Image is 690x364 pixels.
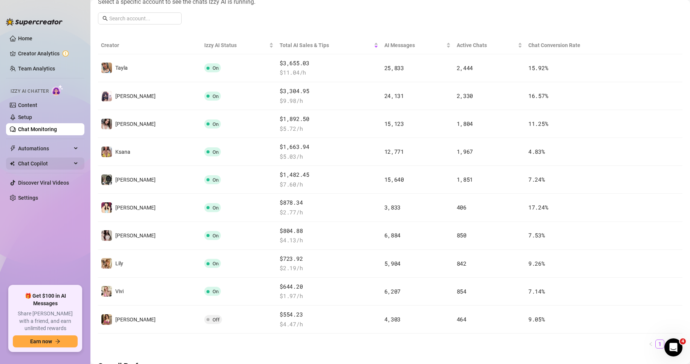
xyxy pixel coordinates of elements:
[384,148,404,155] span: 12,771
[280,68,378,77] span: $ 11.04 /h
[457,176,473,183] span: 1,851
[10,161,15,166] img: Chat Copilot
[384,203,401,211] span: 3,833
[525,37,624,54] th: Chat Conversion Rate
[280,254,378,263] span: $723.92
[204,41,268,49] span: Izzy AI Status
[18,102,37,108] a: Content
[280,320,378,329] span: $ 4.47 /h
[280,96,378,106] span: $ 9.98 /h
[101,91,112,101] img: Ayumi
[384,92,404,99] span: 24,131
[103,16,108,21] span: search
[655,340,664,349] li: 1
[280,236,378,245] span: $ 4.13 /h
[213,261,219,266] span: On
[280,208,378,217] span: $ 2.77 /h
[13,292,78,307] span: 🎁 Get $100 in AI Messages
[280,142,378,151] span: $1,663.94
[55,339,60,344] span: arrow-right
[115,65,128,71] span: Tayla
[457,203,467,211] span: 406
[280,292,378,301] span: $ 1.97 /h
[528,120,548,127] span: 11.25 %
[18,35,32,41] a: Home
[115,260,123,266] span: Lily
[384,120,404,127] span: 15,123
[280,124,378,133] span: $ 5.72 /h
[457,260,467,267] span: 842
[457,231,467,239] span: 850
[13,310,78,332] span: Share [PERSON_NAME] with a friend, and earn unlimited rewards
[457,288,467,295] span: 854
[11,88,49,95] span: Izzy AI Chatter
[18,180,69,186] a: Discover Viral Videos
[280,264,378,273] span: $ 2.19 /h
[664,338,682,356] iframe: Intercom live chat
[213,233,219,239] span: On
[18,114,32,120] a: Setup
[101,63,112,73] img: Tayla
[213,121,219,127] span: On
[213,289,219,294] span: On
[528,176,545,183] span: 7.24 %
[101,174,112,185] img: Luna
[646,340,655,349] li: Previous Page
[52,85,63,96] img: AI Chatter
[280,59,378,68] span: $3,655.03
[115,288,124,294] span: Vivi
[213,149,219,155] span: On
[384,260,401,267] span: 5,904
[115,121,156,127] span: [PERSON_NAME]
[280,180,378,189] span: $ 7.60 /h
[656,340,664,348] a: 1
[213,205,219,211] span: On
[115,93,156,99] span: [PERSON_NAME]
[277,37,381,54] th: Total AI Sales & Tips
[457,148,473,155] span: 1,967
[101,147,112,157] img: Ksana
[115,317,156,323] span: [PERSON_NAME]
[384,41,445,49] span: AI Messages
[98,37,201,54] th: Creator
[280,198,378,207] span: $878.34
[528,64,548,72] span: 15.92 %
[646,340,655,349] button: left
[6,18,63,26] img: logo-BBDzfeDw.svg
[280,41,372,49] span: Total AI Sales & Tips
[280,152,378,161] span: $ 5.03 /h
[115,232,156,239] span: [PERSON_NAME]
[101,286,112,297] img: Vivi
[280,226,378,236] span: $804.88
[18,126,57,132] a: Chat Monitoring
[528,315,545,323] span: 9.05 %
[280,170,378,179] span: $1,482.45
[115,205,156,211] span: [PERSON_NAME]
[18,195,38,201] a: Settings
[30,338,52,344] span: Earn now
[457,92,473,99] span: 2,330
[457,64,473,72] span: 2,444
[213,65,219,71] span: On
[213,177,219,183] span: On
[528,148,545,155] span: 4.83 %
[101,230,112,241] img: Naomi
[280,282,378,291] span: $644.20
[384,315,401,323] span: 4,303
[528,260,545,267] span: 9.26 %
[528,203,548,211] span: 17.24 %
[384,288,401,295] span: 6,207
[109,14,177,23] input: Search account...
[18,142,72,154] span: Automations
[18,47,78,60] a: Creator Analytics exclamation-circle
[384,176,404,183] span: 15,640
[18,66,55,72] a: Team Analytics
[384,231,401,239] span: 6,884
[115,149,130,155] span: Ksana
[201,37,277,54] th: Izzy AI Status
[528,92,548,99] span: 16.57 %
[115,177,156,183] span: [PERSON_NAME]
[101,314,112,325] img: Irene
[454,37,525,54] th: Active Chats
[101,119,112,129] img: Jess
